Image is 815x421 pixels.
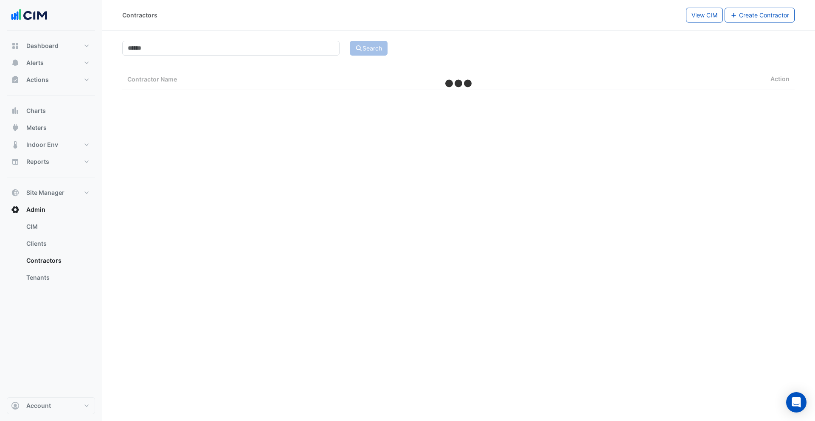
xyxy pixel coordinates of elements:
[7,37,95,54] button: Dashboard
[26,42,59,50] span: Dashboard
[7,119,95,136] button: Meters
[786,392,807,413] div: Open Intercom Messenger
[122,69,458,90] datatable-header-cell: Contractor Name
[11,107,20,115] app-icon: Charts
[7,71,95,88] button: Actions
[7,136,95,153] button: Indoor Env
[20,218,95,235] a: CIM
[11,205,20,214] app-icon: Admin
[26,188,65,197] span: Site Manager
[770,74,790,84] span: Action
[26,107,46,115] span: Charts
[26,140,58,149] span: Indoor Env
[7,218,95,289] div: Admin
[20,235,95,252] a: Clients
[26,157,49,166] span: Reports
[7,201,95,218] button: Admin
[7,102,95,119] button: Charts
[11,123,20,132] app-icon: Meters
[11,76,20,84] app-icon: Actions
[127,76,177,83] span: Contractor Name
[26,123,47,132] span: Meters
[122,11,157,20] div: Contractors
[26,401,51,410] span: Account
[20,269,95,286] a: Tenants
[11,140,20,149] app-icon: Indoor Env
[725,8,795,22] button: Create Contractor
[26,205,45,214] span: Admin
[11,188,20,197] app-icon: Site Manager
[26,59,44,67] span: Alerts
[7,153,95,170] button: Reports
[686,8,723,22] button: View CIM
[26,76,49,84] span: Actions
[7,184,95,201] button: Site Manager
[7,397,95,414] button: Account
[739,11,789,19] span: Create Contractor
[11,157,20,166] app-icon: Reports
[20,252,95,269] a: Contractors
[7,54,95,71] button: Alerts
[10,7,48,24] img: Company Logo
[11,42,20,50] app-icon: Dashboard
[11,59,20,67] app-icon: Alerts
[691,11,717,19] span: View CIM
